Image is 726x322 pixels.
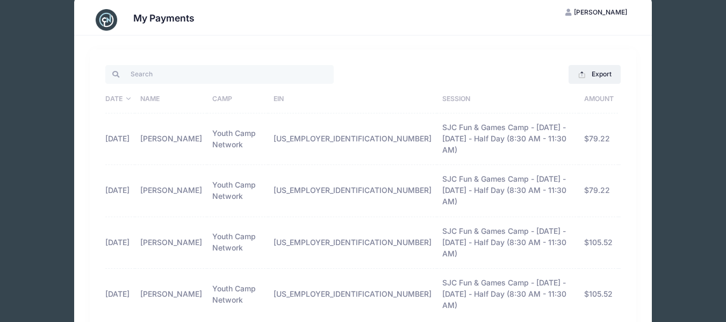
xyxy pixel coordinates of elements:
td: Youth Camp Network [207,269,268,320]
td: [DATE] [105,269,135,320]
td: [PERSON_NAME] [135,269,207,320]
td: [US_EMPLOYER_IDENTIFICATION_NUMBER] [268,217,437,269]
td: [PERSON_NAME] [135,165,207,217]
td: SJC Fun & Games Camp - [DATE] - [DATE] - Half Day (8:30 AM - 11:30 AM) [437,269,579,320]
td: [DATE] [105,113,135,165]
input: Search [105,65,334,83]
td: [US_EMPLOYER_IDENTIFICATION_NUMBER] [268,269,437,320]
td: [DATE] [105,165,135,217]
td: [PERSON_NAME] [135,113,207,165]
td: Youth Camp Network [207,113,268,165]
td: $105.52 [579,217,618,269]
td: $79.22 [579,113,618,165]
td: [PERSON_NAME] [135,217,207,269]
button: Export [569,65,621,83]
td: SJC Fun & Games Camp - [DATE] - [DATE] - Half Day (8:30 AM - 11:30 AM) [437,113,579,165]
td: Youth Camp Network [207,165,268,217]
th: Amount: activate to sort column ascending [579,85,618,113]
th: Date: activate to sort column ascending [105,85,135,113]
img: CampNetwork [96,9,117,31]
button: [PERSON_NAME] [556,3,636,22]
th: Camp: activate to sort column ascending [207,85,268,113]
td: [US_EMPLOYER_IDENTIFICATION_NUMBER] [268,113,437,165]
th: Session: activate to sort column ascending [437,85,579,113]
td: SJC Fun & Games Camp - [DATE] - [DATE] - Half Day (8:30 AM - 11:30 AM) [437,217,579,269]
h3: My Payments [133,12,195,24]
th: Name: activate to sort column ascending [135,85,207,113]
td: [DATE] [105,217,135,269]
span: [PERSON_NAME] [574,8,627,16]
td: [US_EMPLOYER_IDENTIFICATION_NUMBER] [268,165,437,217]
td: $105.52 [579,269,618,320]
td: Youth Camp Network [207,217,268,269]
td: SJC Fun & Games Camp - [DATE] - [DATE] - Half Day (8:30 AM - 11:30 AM) [437,165,579,217]
th: EIN: activate to sort column ascending [268,85,437,113]
td: $79.22 [579,165,618,217]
